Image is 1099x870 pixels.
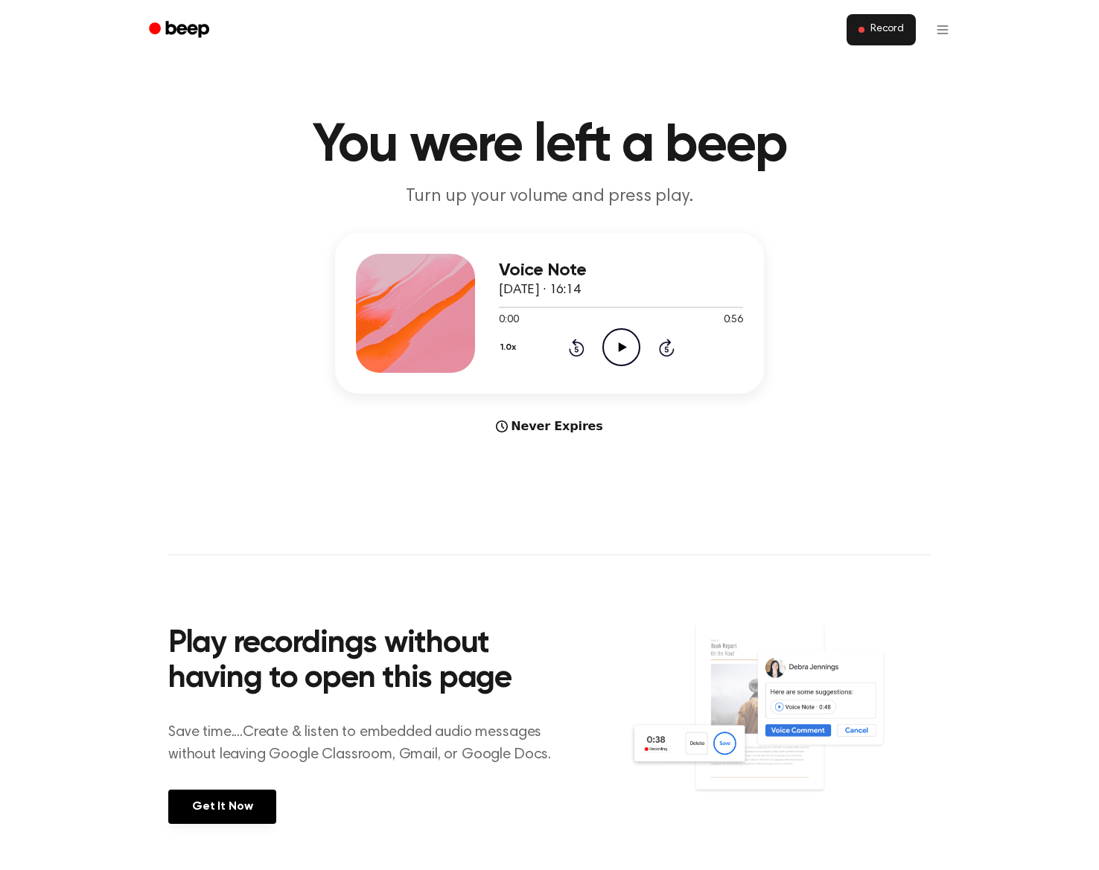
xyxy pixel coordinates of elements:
[168,721,570,766] p: Save time....Create & listen to embedded audio messages without leaving Google Classroom, Gmail, ...
[335,418,764,435] div: Never Expires
[168,790,276,824] a: Get It Now
[724,313,743,328] span: 0:56
[499,313,518,328] span: 0:00
[925,12,961,48] button: Open menu
[168,119,931,173] h1: You were left a beep
[629,622,931,822] img: Voice Comments on Docs and Recording Widget
[499,284,581,297] span: [DATE] · 16:14
[870,23,904,36] span: Record
[847,14,916,45] button: Record
[264,185,835,209] p: Turn up your volume and press play.
[168,627,570,697] h2: Play recordings without having to open this page
[499,335,521,360] button: 1.0x
[138,16,223,45] a: Beep
[499,260,743,281] h3: Voice Note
